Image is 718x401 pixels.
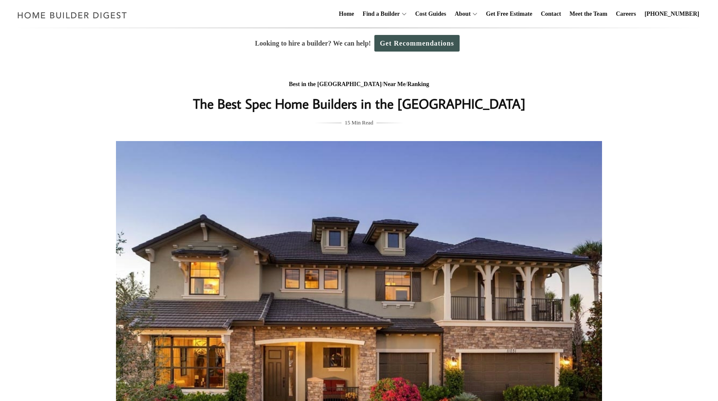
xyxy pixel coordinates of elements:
a: About [451,0,470,28]
a: Ranking [407,81,429,87]
a: Meet the Team [566,0,611,28]
h1: The Best Spec Home Builders in the [GEOGRAPHIC_DATA] [189,93,529,114]
a: Home [336,0,358,28]
a: Contact [537,0,564,28]
a: [PHONE_NUMBER] [641,0,703,28]
a: Get Free Estimate [483,0,536,28]
a: Get Recommendations [374,35,460,52]
a: Cost Guides [412,0,450,28]
a: Near Me [383,81,405,87]
div: / / [189,79,529,90]
a: Careers [613,0,640,28]
a: Find a Builder [359,0,400,28]
a: Best in the [GEOGRAPHIC_DATA] [289,81,382,87]
span: 15 Min Read [345,118,373,127]
img: Home Builder Digest [14,7,131,23]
